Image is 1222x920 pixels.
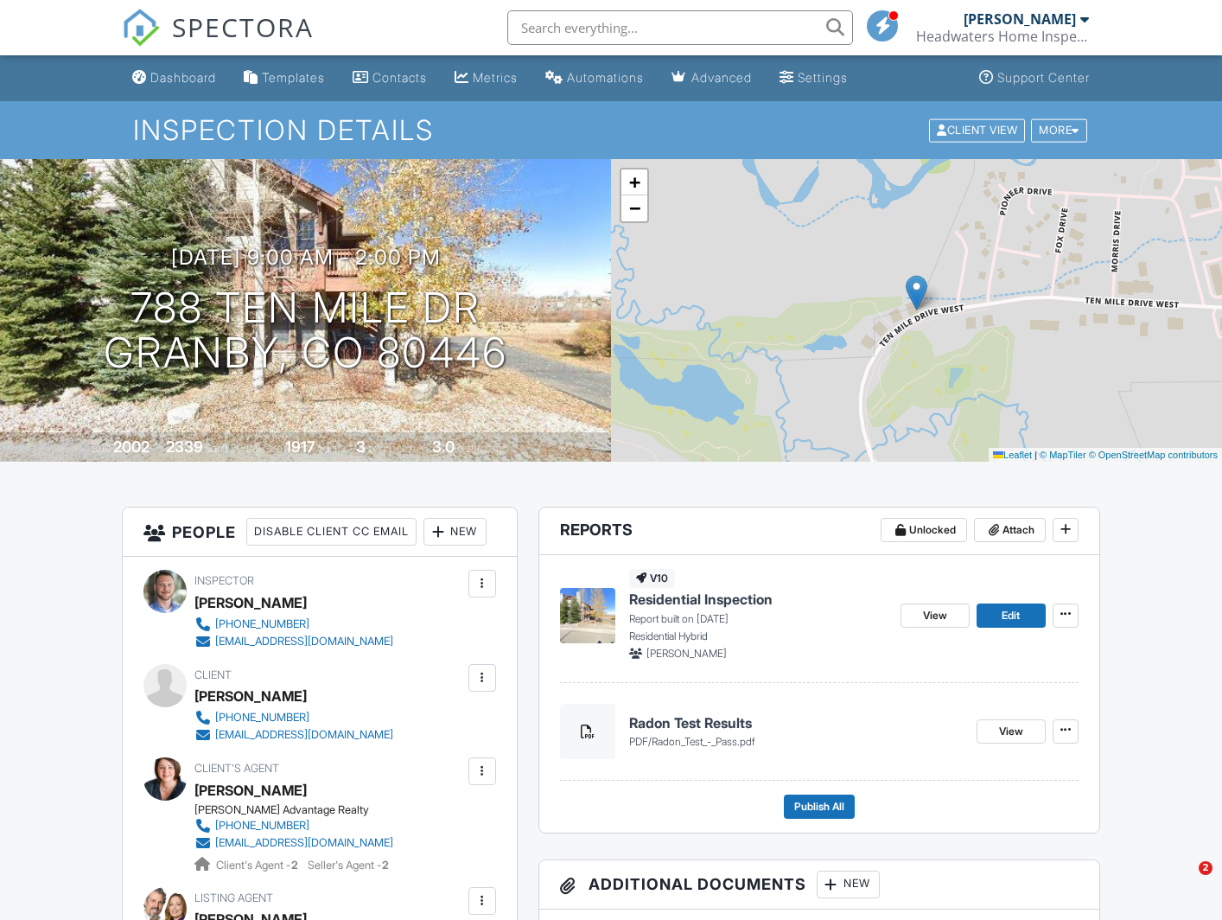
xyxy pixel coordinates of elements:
[993,450,1032,460] a: Leaflet
[194,574,254,587] span: Inspector
[285,438,315,456] div: 1917
[122,9,160,47] img: The Best Home Inspection Software - Spectora
[457,442,506,455] span: bathrooms
[194,709,393,726] a: [PHONE_NUMBER]
[122,23,314,60] a: SPECTORA
[1199,861,1212,875] span: 2
[906,275,927,310] img: Marker
[432,438,455,456] div: 3.0
[346,62,434,94] a: Contacts
[194,616,393,633] a: [PHONE_NUMBER]
[423,518,487,546] div: New
[621,169,647,195] a: Zoom in
[1031,118,1087,142] div: More
[691,70,752,85] div: Advanced
[1089,450,1218,460] a: © OpenStreetMap contributors
[368,442,416,455] span: bedrooms
[246,442,283,455] span: Lot Size
[629,171,640,193] span: +
[194,633,393,650] a: [EMAIL_ADDRESS][DOMAIN_NAME]
[773,62,855,94] a: Settings
[817,871,880,898] div: New
[133,115,1089,145] h1: Inspection Details
[150,70,216,85] div: Dashboard
[372,70,427,85] div: Contacts
[448,62,525,94] a: Metrics
[215,836,393,850] div: [EMAIL_ADDRESS][DOMAIN_NAME]
[539,860,1099,910] h3: Additional Documents
[972,62,1097,94] a: Support Center
[215,635,393,648] div: [EMAIL_ADDRESS][DOMAIN_NAME]
[382,859,389,872] strong: 2
[473,70,518,85] div: Metrics
[172,9,314,45] span: SPECTORA
[1040,450,1086,460] a: © MapTiler
[92,442,111,455] span: Built
[194,891,273,904] span: Listing Agent
[125,62,223,94] a: Dashboard
[621,195,647,221] a: Zoom out
[262,70,325,85] div: Templates
[194,590,307,616] div: [PERSON_NAME]
[356,438,366,456] div: 3
[929,118,1025,142] div: Client View
[318,442,340,455] span: sq.ft.
[215,728,393,742] div: [EMAIL_ADDRESS][DOMAIN_NAME]
[916,28,1089,45] div: Headwaters Home Inspections
[194,683,307,709] div: [PERSON_NAME]
[538,62,651,94] a: Automations (Basic)
[291,859,298,872] strong: 2
[123,508,516,557] h3: People
[194,726,393,744] a: [EMAIL_ADDRESS][DOMAIN_NAME]
[567,70,644,85] div: Automations
[1163,861,1205,903] iframe: Intercom live chat
[798,70,848,85] div: Settings
[166,438,203,456] div: 2339
[104,285,507,377] h1: 788 Ten Mile Dr Granby, CO 80446
[629,197,640,219] span: −
[215,711,309,725] div: [PHONE_NUMBER]
[206,442,230,455] span: sq. ft.
[308,859,389,872] span: Seller's Agent -
[246,518,417,546] div: Disable Client CC Email
[194,762,279,775] span: Client's Agent
[237,62,332,94] a: Templates
[216,859,301,872] span: Client's Agent -
[1034,450,1037,460] span: |
[665,62,759,94] a: Advanced
[194,834,393,852] a: [EMAIL_ADDRESS][DOMAIN_NAME]
[927,123,1029,136] a: Client View
[215,617,309,631] div: [PHONE_NUMBER]
[215,819,309,833] div: [PHONE_NUMBER]
[113,438,150,456] div: 2002
[507,10,853,45] input: Search everything...
[194,803,407,817] div: [PERSON_NAME] Advantage Realty
[194,668,232,681] span: Client
[964,10,1076,28] div: [PERSON_NAME]
[171,246,441,269] h3: [DATE] 9:00 am - 2:00 pm
[194,817,393,834] a: [PHONE_NUMBER]
[997,70,1090,85] div: Support Center
[194,777,307,803] a: [PERSON_NAME]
